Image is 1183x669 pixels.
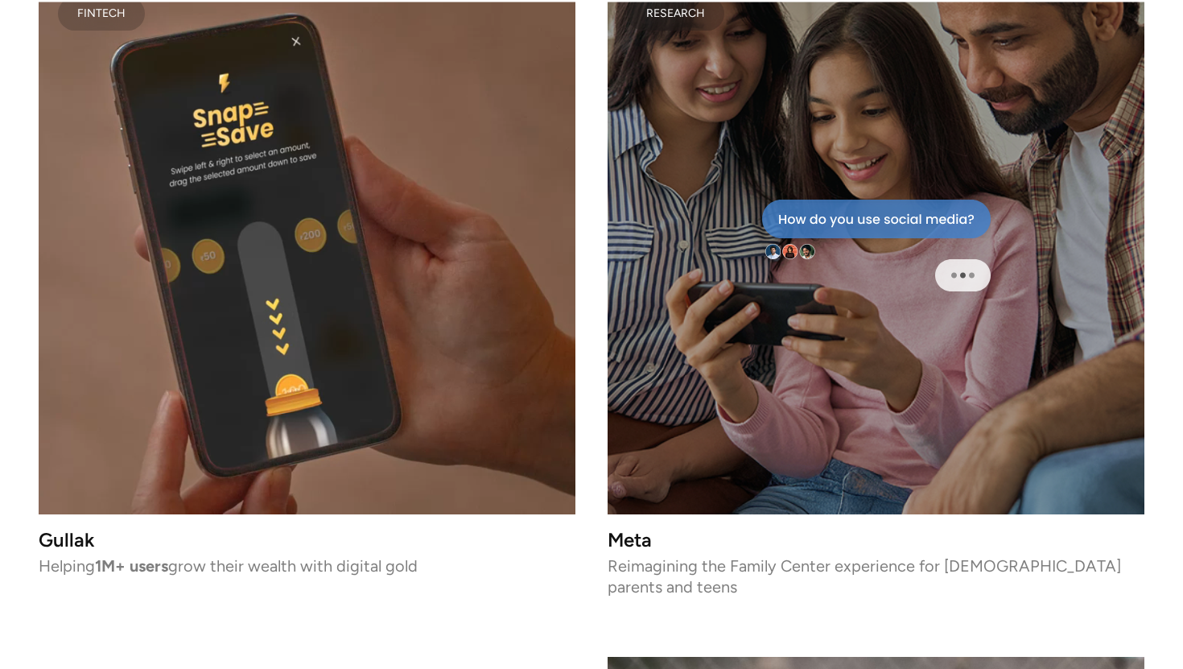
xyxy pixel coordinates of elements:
div: RESEARCH [646,10,705,18]
p: Helping grow their wealth with digital gold [39,560,575,572]
h3: Gullak [39,534,575,547]
p: Reimagining the Family Center experience for [DEMOGRAPHIC_DATA] parents and teens [608,560,1144,593]
div: FINTECH [77,10,126,18]
strong: 1M+ users [95,556,168,576]
h3: Meta [608,534,1144,547]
